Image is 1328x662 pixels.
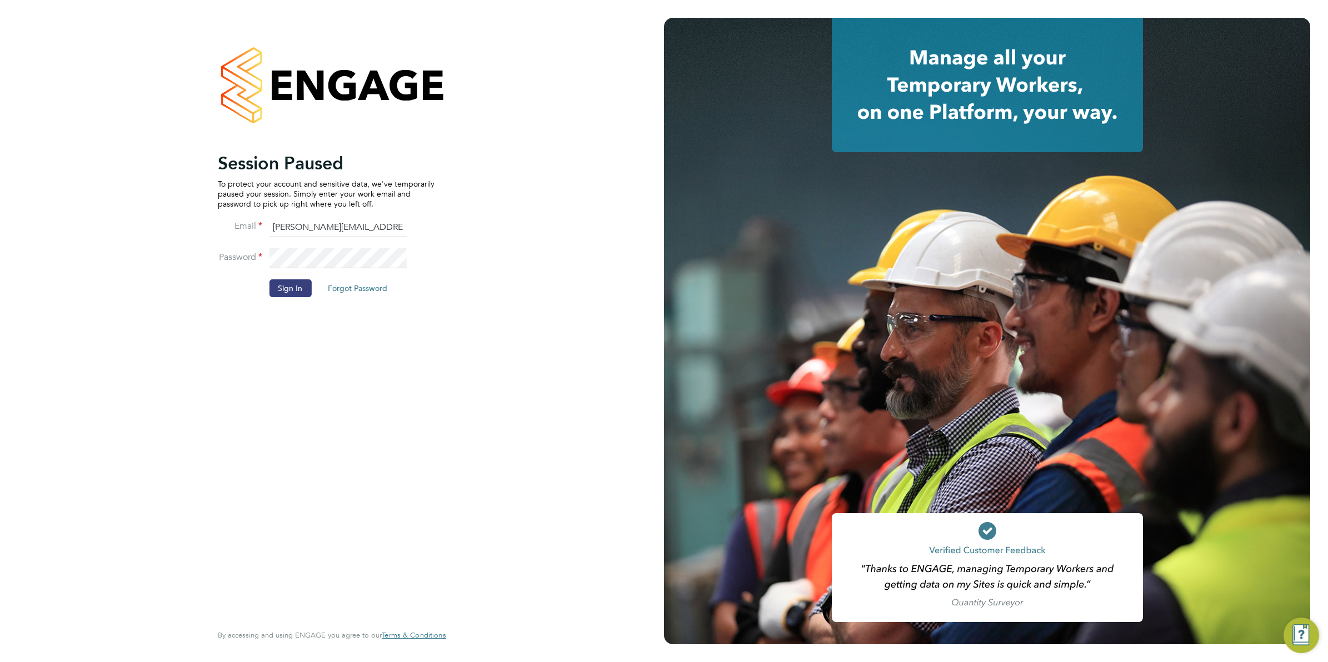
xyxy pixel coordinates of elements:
a: Terms & Conditions [382,631,446,640]
label: Email [218,220,262,232]
input: Enter your work email... [269,218,406,238]
label: Password [218,252,262,263]
span: By accessing and using ENGAGE you agree to our [218,630,446,640]
p: To protect your account and sensitive data, we've temporarily paused your session. Simply enter y... [218,179,435,209]
button: Forgot Password [319,279,396,297]
button: Engage Resource Center [1284,618,1319,653]
h2: Session Paused [218,152,435,174]
button: Sign In [269,279,311,297]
